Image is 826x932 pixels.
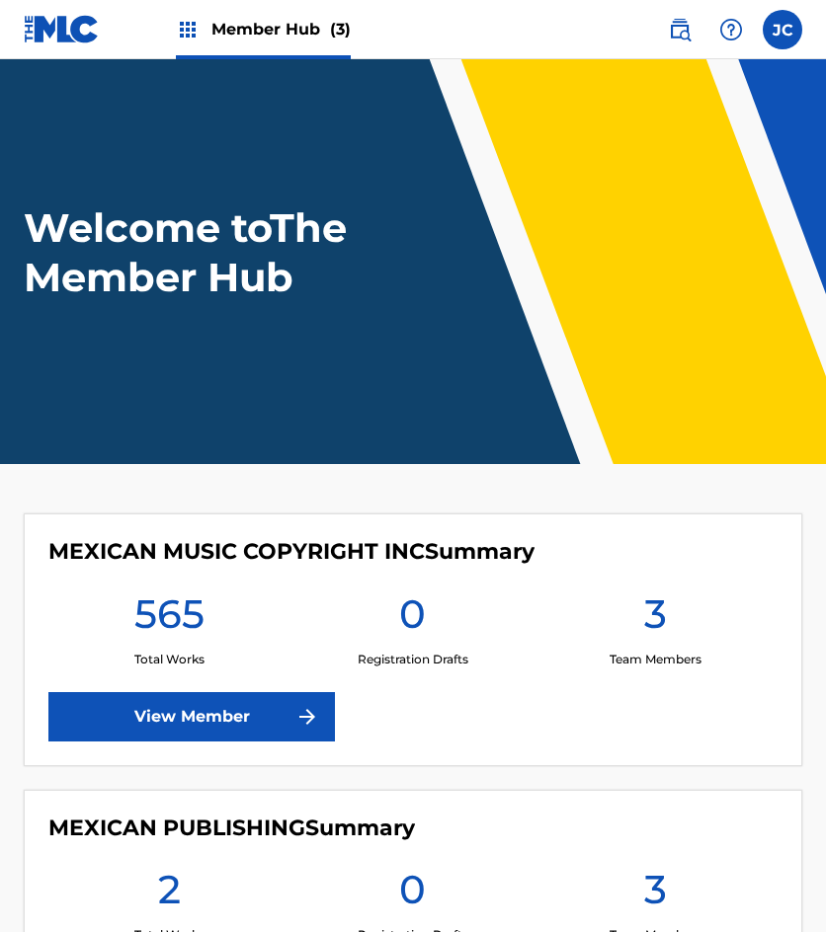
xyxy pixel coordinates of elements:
[399,589,426,651] h1: 0
[610,651,702,668] p: Team Members
[134,589,205,651] h1: 565
[211,18,351,40] span: Member Hub
[668,18,692,41] img: search
[134,651,205,668] p: Total Works
[48,538,535,566] h4: MEXICAN MUSIC COPYRIGHT INC
[176,18,200,41] img: Top Rightsholders
[48,815,415,842] h4: MEXICAN PUBLISHING
[644,589,667,651] h1: 3
[24,15,100,43] img: MLC Logo
[330,20,351,39] span: (3)
[644,865,667,926] h1: 3
[295,705,319,729] img: f7272a7cc735f4ea7f67.svg
[358,651,468,668] p: Registration Drafts
[48,692,335,741] a: View Member
[711,10,751,49] div: Help
[660,10,700,49] a: Public Search
[24,203,393,302] h1: Welcome to The Member Hub
[763,10,802,49] div: User Menu
[719,18,743,41] img: help
[158,865,181,926] h1: 2
[399,865,426,926] h1: 0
